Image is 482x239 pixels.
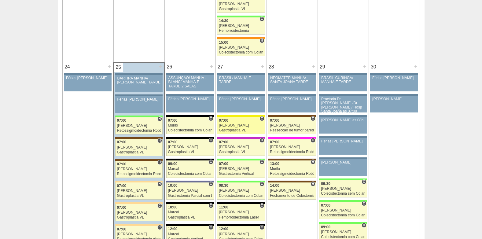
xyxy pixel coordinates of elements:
a: NEOMATER MANHÃ/ SANTA JOANA TARDE [268,75,316,91]
div: 25 [114,63,123,72]
a: H 07:00 [PERSON_NAME] Retossigmoidectomia Robótica [115,161,163,178]
div: Ressecção de tumor parede abdominal pélvica [270,128,314,132]
div: Gastroplastia VL [219,128,263,132]
div: Key: Brasil [319,200,367,202]
div: [PERSON_NAME] [219,145,263,149]
div: + [107,62,112,70]
div: Retossigmoidectomia Robótica [117,172,161,176]
span: Consultório [259,160,264,164]
span: Consultório [362,201,366,206]
div: Colecistectomia com Colangiografia VL [321,213,365,217]
div: Gastroplastia VL [168,215,212,219]
span: 07:00 [168,118,178,123]
span: Consultório [208,225,213,230]
span: 07:00 [117,227,127,231]
span: 07:00 [117,162,127,166]
div: [PERSON_NAME] [219,46,263,50]
span: 07:00 [117,140,127,144]
span: Consultório [259,203,264,208]
div: [PERSON_NAME] [270,145,314,149]
div: Férias [PERSON_NAME] [168,97,212,101]
span: 10:00 [168,205,178,209]
a: [PERSON_NAME] [319,159,367,176]
div: Marcal [168,210,212,214]
div: Gastrectomia Parcial com Linfadenectomia [168,194,212,198]
div: Key: Brasil [319,178,367,180]
span: 11:00 [219,205,228,209]
div: Key: Brasil [115,116,163,117]
span: Consultório [208,160,213,164]
span: 07:00 [321,203,330,208]
div: Key: Aviso [115,73,163,75]
div: Fechamento de Colostomia ou Enterostomia [270,194,314,198]
div: [PERSON_NAME] [117,211,161,215]
a: C 14:30 [PERSON_NAME] Hemorroidectomia [217,17,265,35]
div: Key: Santa Joana [268,181,316,182]
span: 08:30 [219,183,228,188]
a: Férias [PERSON_NAME] [115,96,163,113]
div: Murilo [168,123,212,127]
span: 09:00 [321,225,330,229]
span: Consultório [362,179,366,184]
span: Hospital [259,38,264,43]
div: + [362,62,367,70]
a: H 07:00 [PERSON_NAME] Gastroplastia VL [115,182,163,200]
div: [PERSON_NAME] [321,230,365,234]
span: Consultório [157,203,162,208]
div: Key: Blanc [217,224,265,226]
div: [PERSON_NAME] [321,208,365,212]
a: BRASIL/ MANHÃ E TARDE [217,75,265,91]
div: NEOMATER MANHÃ/ SANTA JOANA TARDE [270,76,314,84]
div: BRASIL/ MANHÃ E TARDE [219,76,263,84]
div: Murilo [270,167,314,171]
a: C 07:00 [PERSON_NAME] Ressecção de tumor parede abdominal pélvica [268,117,316,134]
span: Hospital [157,160,162,165]
span: Consultório [311,116,315,121]
span: Consultório [208,138,213,143]
div: Key: Aviso [319,115,367,117]
a: H 07:00 [PERSON_NAME] Gastroplastia VL [115,139,163,156]
a: H 13:00 Murilo Retossigmoidectomia Robótica [268,160,316,178]
a: C 06:30 [PERSON_NAME] Colecistectomia sem Colangiografia VL [319,180,367,197]
div: 28 [267,62,276,72]
div: [PERSON_NAME] [321,187,365,191]
div: Key: Blanc [166,115,214,117]
div: Key: São Luiz - SCS [217,37,265,39]
div: BARTIRA MANHÃ/ [PERSON_NAME] TARDE [117,76,161,84]
div: Key: Brasil [217,16,265,17]
div: Colecistectomia com Colangiografia VL [321,235,365,239]
div: Colecistectomia com Colangiografia VL [219,194,263,198]
span: 14:00 [270,183,279,188]
div: Key: Blanc [166,202,214,204]
a: C 07:00 [PERSON_NAME] Gastroplastia VL [166,139,214,156]
span: 06:30 [321,182,330,186]
div: Colecistectomia com Colangiografia VL [219,50,263,54]
div: Férias [PERSON_NAME] [66,76,109,80]
div: + [413,62,418,70]
div: [PERSON_NAME] [117,232,161,236]
div: Key: Santa Joana [115,137,163,139]
a: Férias [PERSON_NAME] [64,75,112,91]
span: Consultório [259,225,264,230]
span: 14:30 [219,19,228,23]
div: [PERSON_NAME] [117,167,161,171]
div: Key: Blanc [166,159,214,160]
div: Key: Aviso [217,94,265,96]
div: Key: Santa Joana [115,159,163,161]
div: BRASIL CURINGA/ MANHÃ E TARDE [321,76,365,84]
span: Consultório [208,203,213,208]
span: 07:00 [117,184,127,188]
a: BRASIL CURINGA/ MANHÃ E TARDE [319,75,367,91]
span: Consultório [259,182,264,186]
span: 07:00 [117,118,127,123]
span: 07:00 [168,140,178,144]
div: Key: Santa Rita [217,115,265,117]
div: Key: Aviso [268,94,316,96]
div: Hemorroidectomia [219,29,263,33]
a: Férias [PERSON_NAME] [166,96,214,112]
div: Gastroplastia VL [219,7,263,11]
div: 30 [369,62,378,72]
div: Key: Aviso [268,73,316,75]
a: [PERSON_NAME] as 08h [319,117,367,134]
div: Key: Bartira [115,181,163,182]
